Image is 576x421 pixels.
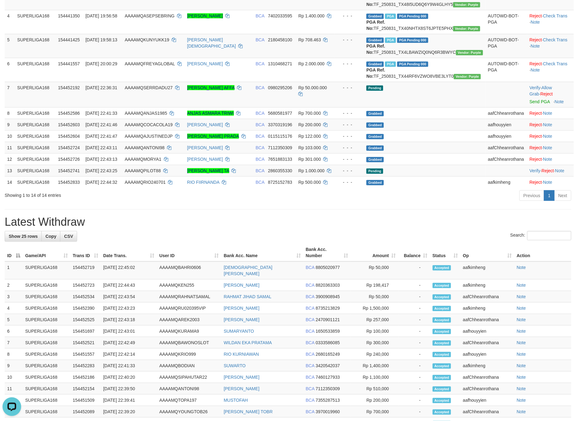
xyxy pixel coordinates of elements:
[23,244,70,261] th: Game/API: activate to sort column ascending
[364,10,485,34] td: TF_250831_TX40NHTX8ST6JPTE5PHX
[125,61,175,66] span: AAAAMQFREYAGLOBAL
[5,82,15,107] td: 7
[517,306,526,311] a: Note
[15,165,55,176] td: SUPERLIGA168
[337,85,361,91] div: - - -
[453,2,480,7] span: Vendor URL: https://trx4.1velocity.biz
[70,326,101,337] td: 154451697
[527,153,574,165] td: ·
[125,134,173,139] span: AAAAMQAJUSTINEDJP
[456,50,483,55] span: Vendor URL: https://trx4.1velocity.biz
[461,280,514,291] td: aafkimheng
[58,168,80,173] span: 154452741
[224,352,259,357] a: RIO KURNIAWAN
[531,20,540,25] a: Note
[23,280,70,291] td: SUPERLIGA168
[101,314,157,326] td: [DATE] 22:43:18
[517,352,526,357] a: Note
[398,261,430,280] td: -
[299,168,325,173] span: Rp 1.000.000
[543,111,552,116] a: Note
[397,38,428,43] span: PGA Pending
[224,398,248,403] a: MUSTOFAH
[527,119,574,130] td: ·
[58,85,80,90] span: 154452192
[461,303,514,314] td: aafkimheng
[70,314,101,326] td: 154452525
[351,244,398,261] th: Amount: activate to sort column ascending
[187,180,219,185] a: RIO FIIRNANDA
[157,291,221,303] td: AAAAMQRAHNATSAMAL
[187,168,229,173] a: [PERSON_NAME] TA
[316,283,340,288] span: Copy 8820363303 to clipboard
[157,280,221,291] td: AAAAMQKEN255
[101,303,157,314] td: [DATE] 22:43:23
[299,111,321,116] span: Rp 700.000
[531,67,540,72] a: Note
[15,130,55,142] td: SUPERLIGA168
[299,157,321,162] span: Rp 301.000
[398,291,430,303] td: -
[86,111,117,116] span: [DATE] 22:41:33
[5,119,15,130] td: 9
[316,317,340,322] span: Copy 2470901121 to clipboard
[58,13,80,18] span: 154441350
[187,111,234,116] a: ANJAS ASMARA TRIWI
[70,280,101,291] td: 154452723
[5,303,23,314] td: 4
[125,13,174,18] span: AAAAMQASEPSEBRING
[60,231,77,242] a: CSV
[485,176,527,188] td: aafkimheng
[5,190,235,198] div: Showing 1 to 14 of 14 entries
[366,180,384,185] span: Grabbed
[15,10,55,34] td: SUPERLIGA168
[86,134,117,139] span: [DATE] 22:41:47
[5,107,15,119] td: 8
[316,265,340,270] span: Copy 8805020977 to clipboard
[517,317,526,322] a: Note
[299,122,321,127] span: Rp 200.000
[398,314,430,326] td: -
[485,130,527,142] td: aafhouyyien
[45,234,56,239] span: Copy
[256,180,264,185] span: BCA
[5,326,23,337] td: 6
[256,13,264,18] span: BCA
[337,156,361,162] div: - - -
[530,37,542,42] a: Reject
[299,134,321,139] span: Rp 122.000
[15,107,55,119] td: SUPERLIGA168
[485,142,527,153] td: aafChheanrothana
[86,85,117,90] span: [DATE] 22:36:31
[530,85,541,90] a: Verify
[224,294,272,299] a: RAHMAT JIHAD SAMAL
[224,363,246,368] a: SUWARTO
[268,122,292,127] span: Copy 3370319196 to clipboard
[337,37,361,43] div: - - -
[461,261,514,280] td: aafkimheng
[268,157,292,162] span: Copy 7651883133 to clipboard
[366,62,384,67] span: Grabbed
[527,34,574,58] td: · ·
[555,168,564,173] a: Note
[366,67,385,79] b: PGA Ref. No:
[58,122,80,127] span: 154452603
[5,216,571,228] h1: Latest Withdraw
[337,145,361,151] div: - - -
[268,13,292,18] span: Copy 7402033595 to clipboard
[510,231,571,240] label: Search:
[530,61,542,66] a: Reject
[543,180,552,185] a: Note
[125,122,173,127] span: AAAAMQCOCACOLA19
[157,326,221,337] td: AAAAMQKURAMA9
[430,244,461,261] th: Status: activate to sort column ascending
[256,168,264,173] span: BCA
[366,157,384,162] span: Grabbed
[398,244,430,261] th: Balance: activate to sort column ascending
[366,123,384,128] span: Grabbed
[5,261,23,280] td: 1
[299,180,321,185] span: Rp 500.000
[337,110,361,116] div: - - -
[299,37,321,42] span: Rp 708.463
[70,303,101,314] td: 154452390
